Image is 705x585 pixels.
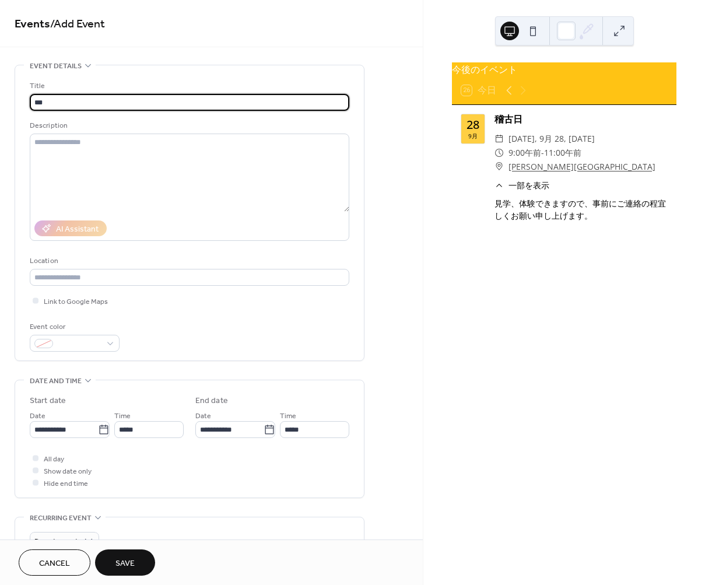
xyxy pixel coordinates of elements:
div: Location [30,255,347,267]
span: Time [280,410,296,422]
div: 今後のイベント [452,62,676,76]
button: Cancel [19,549,90,576]
div: End date [195,395,228,407]
div: 9月 [468,133,478,139]
div: Start date [30,395,66,407]
span: 11:00午前 [544,146,581,160]
div: ​ [494,146,504,160]
span: All day [44,453,64,465]
span: Recurring event [30,512,92,524]
div: ​ [494,160,504,174]
div: Description [30,120,347,132]
div: ​ [494,179,504,191]
span: Date [195,410,211,422]
span: Hide end time [44,478,88,490]
span: 一部を表示 [508,179,549,191]
span: Show date only [44,465,92,478]
div: Event color [30,321,117,333]
div: 見学、体験できますので、事前にご連絡の程宜しくお願い申し上げます。 [494,197,667,222]
span: / Add Event [50,13,105,36]
span: Date [30,410,45,422]
a: Events [15,13,50,36]
div: Title [30,80,347,92]
div: ​ [494,132,504,146]
button: Save [95,549,155,576]
div: 稽古日 [494,112,667,126]
span: - [541,146,544,160]
span: [DATE], 9月 28, [DATE] [508,132,595,146]
span: Time [114,410,131,422]
span: Link to Google Maps [44,296,108,308]
a: [PERSON_NAME][GEOGRAPHIC_DATA] [508,160,655,174]
span: Date and time [30,375,82,387]
span: 9:00午前 [508,146,541,160]
span: Cancel [39,558,70,570]
span: Event details [30,60,82,72]
div: 28 [467,119,479,131]
span: Do not repeat [34,535,78,548]
button: ​一部を表示 [494,179,549,191]
span: Save [115,558,135,570]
